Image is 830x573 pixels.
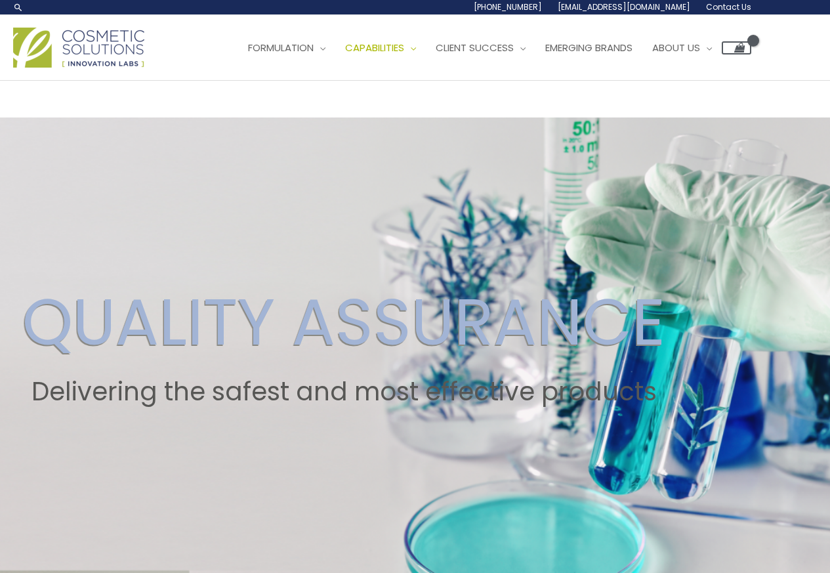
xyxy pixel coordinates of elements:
[238,28,335,68] a: Formulation
[642,28,722,68] a: About Us
[228,28,751,68] nav: Site Navigation
[706,1,751,12] span: Contact Us
[474,1,542,12] span: [PHONE_NUMBER]
[426,28,535,68] a: Client Success
[335,28,426,68] a: Capabilities
[545,41,633,54] span: Emerging Brands
[345,41,404,54] span: Capabilities
[13,2,24,12] a: Search icon link
[535,28,642,68] a: Emerging Brands
[652,41,700,54] span: About Us
[722,41,751,54] a: View Shopping Cart, empty
[436,41,514,54] span: Client Success
[22,284,665,361] h2: QUALITY ASSURANCE
[13,28,144,68] img: Cosmetic Solutions Logo
[22,377,665,407] h2: Delivering the safest and most effective products
[558,1,690,12] span: [EMAIL_ADDRESS][DOMAIN_NAME]
[248,41,314,54] span: Formulation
